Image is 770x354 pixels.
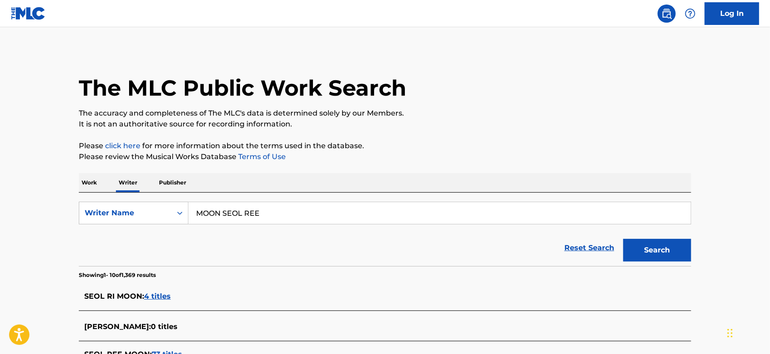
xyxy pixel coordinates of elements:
[236,152,286,161] a: Terms of Use
[79,108,691,119] p: The accuracy and completeness of The MLC's data is determined solely by our Members.
[84,292,144,301] span: SEOL RI MOON :
[84,322,151,331] span: [PERSON_NAME] :
[79,271,156,279] p: Showing 1 - 10 of 1,369 results
[705,2,759,25] a: Log In
[79,173,100,192] p: Work
[151,322,178,331] span: 0 titles
[560,238,619,258] a: Reset Search
[79,141,691,151] p: Please for more information about the terms used in the database.
[725,310,770,354] iframe: Chat Widget
[681,5,699,23] div: Help
[727,320,733,347] div: 드래그
[623,239,691,262] button: Search
[144,292,171,301] span: 4 titles
[116,173,140,192] p: Writer
[79,151,691,162] p: Please review the Musical Works Database
[11,7,46,20] img: MLC Logo
[105,141,140,150] a: click here
[79,74,406,102] h1: The MLC Public Work Search
[156,173,189,192] p: Publisher
[661,8,672,19] img: search
[685,8,696,19] img: help
[725,310,770,354] div: 채팅 위젯
[658,5,676,23] a: Public Search
[79,202,691,266] form: Search Form
[79,119,691,130] p: It is not an authoritative source for recording information.
[85,208,166,218] div: Writer Name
